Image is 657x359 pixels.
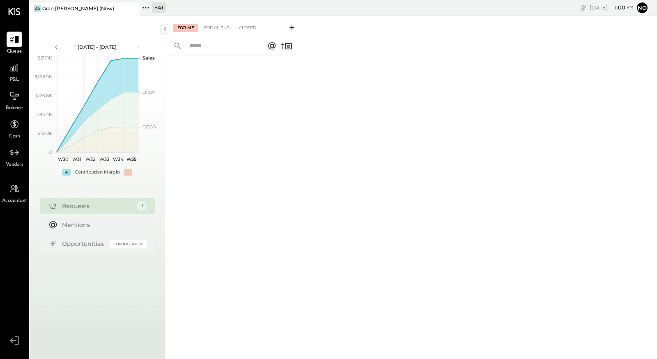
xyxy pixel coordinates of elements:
text: W34 [113,156,123,162]
span: P&L [10,76,19,84]
span: Queue [7,48,22,55]
button: No [636,1,649,14]
span: Balance [6,105,23,112]
div: Requests [62,202,133,210]
div: Opportunities [62,240,106,248]
a: Accountant [0,181,28,205]
a: Balance [0,88,28,112]
text: $168.9K [35,74,52,80]
div: GB [34,5,41,12]
div: Mentions [62,221,142,229]
div: Contribution Margin [75,169,120,176]
span: Cash [9,133,20,140]
text: W35 [126,156,136,162]
text: W32 [85,156,95,162]
text: $84.4K [37,112,52,117]
div: 11 [137,201,147,211]
text: 0 [49,149,52,155]
div: + [62,169,71,176]
text: W31 [72,156,81,162]
a: Queue [0,32,28,55]
a: P&L [0,60,28,84]
a: Vendors [0,145,28,169]
div: Coming Soon [110,240,147,248]
text: COGS [142,124,156,130]
div: Gran [PERSON_NAME] (New) [42,5,114,12]
a: Cash [0,117,28,140]
div: - [124,169,132,176]
text: W33 [99,156,109,162]
div: For Me [173,24,198,32]
div: + 41 [152,2,166,13]
div: For Client [200,24,233,32]
text: Sales [142,55,155,61]
span: Accountant [2,197,27,205]
div: [DATE] [590,4,634,11]
text: $42.2K [37,130,52,136]
div: copy link [579,3,588,12]
text: Labor [142,89,155,95]
text: W30 [58,156,68,162]
div: [DATE] - [DATE] [62,43,132,50]
div: Closed [235,24,260,32]
text: $211.1K [38,55,52,61]
text: $126.6K [35,93,52,98]
span: Vendors [6,161,23,169]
